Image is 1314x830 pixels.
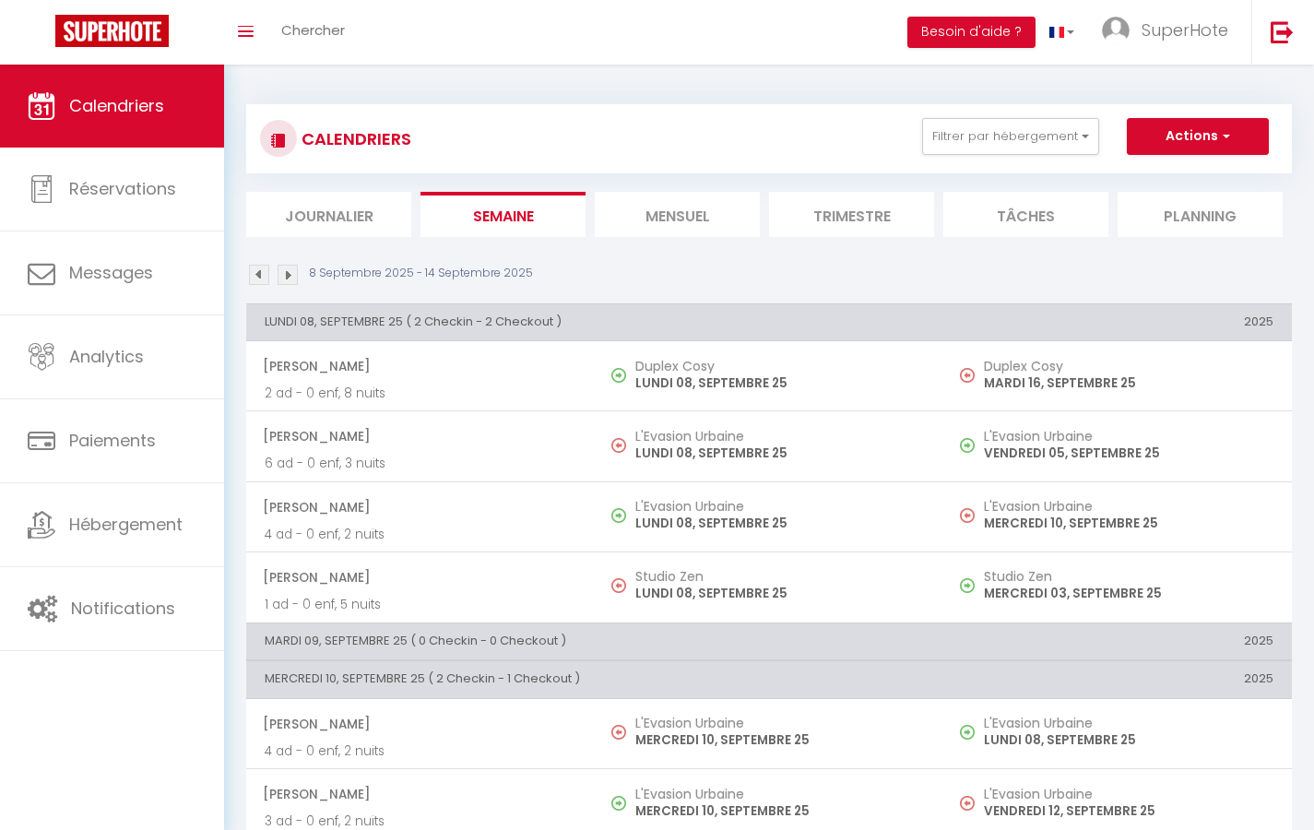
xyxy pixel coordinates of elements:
h5: L'Evasion Urbaine [635,429,925,444]
h5: Duplex Cosy [984,359,1273,373]
button: Filtrer par hébergement [922,118,1099,155]
span: [PERSON_NAME] [263,419,576,454]
p: LUNDI 08, SEPTEMBRE 25 [635,514,925,533]
img: ... [1102,17,1130,44]
span: [PERSON_NAME] [263,560,576,595]
span: Notifications [71,597,175,620]
th: 2025 [943,303,1292,340]
th: MERCREDI 10, SEPTEMBRE 25 ( 2 Checkin - 1 Checkout ) [246,661,943,698]
p: VENDREDI 12, SEPTEMBRE 25 [984,801,1273,821]
th: 2025 [943,661,1292,698]
p: MERCREDI 03, SEPTEMBRE 25 [984,584,1273,603]
img: NO IMAGE [611,725,626,740]
p: MERCREDI 10, SEPTEMBRE 25 [635,801,925,821]
img: NO IMAGE [960,725,975,740]
p: LUNDI 08, SEPTEMBRE 25 [984,730,1273,750]
span: Messages [69,261,153,284]
span: SuperHote [1142,18,1228,41]
span: Réservations [69,177,176,200]
span: Chercher [281,20,345,40]
h5: L'Evasion Urbaine [984,787,1273,801]
p: MARDI 16, SEPTEMBRE 25 [984,373,1273,393]
li: Tâches [943,192,1108,237]
p: MERCREDI 10, SEPTEMBRE 25 [635,730,925,750]
span: Calendriers [69,94,164,117]
img: NO IMAGE [960,796,975,811]
th: LUNDI 08, SEPTEMBRE 25 ( 2 Checkin - 2 Checkout ) [246,303,943,340]
p: LUNDI 08, SEPTEMBRE 25 [635,373,925,393]
h5: Studio Zen [984,569,1273,584]
img: logout [1271,20,1294,43]
button: Besoin d'aide ? [907,17,1036,48]
h5: L'Evasion Urbaine [984,499,1273,514]
p: LUNDI 08, SEPTEMBRE 25 [635,584,925,603]
li: Trimestre [769,192,934,237]
span: Analytics [69,345,144,368]
p: LUNDI 08, SEPTEMBRE 25 [635,444,925,463]
p: 4 ad - 0 enf, 2 nuits [265,741,576,761]
span: Hébergement [69,513,183,536]
p: 4 ad - 0 enf, 2 nuits [265,525,576,544]
h5: L'Evasion Urbaine [635,499,925,514]
p: MERCREDI 10, SEPTEMBRE 25 [984,514,1273,533]
p: 1 ad - 0 enf, 5 nuits [265,595,576,614]
th: MARDI 09, SEPTEMBRE 25 ( 0 Checkin - 0 Checkout ) [246,622,943,659]
h5: L'Evasion Urbaine [635,787,925,801]
h3: CALENDRIERS [297,118,411,160]
img: NO IMAGE [960,578,975,593]
span: [PERSON_NAME] [263,777,576,812]
img: Super Booking [55,15,169,47]
p: 6 ad - 0 enf, 3 nuits [265,454,576,473]
span: [PERSON_NAME] [263,706,576,741]
li: Mensuel [595,192,760,237]
h5: Duplex Cosy [635,359,925,373]
h5: Studio Zen [635,569,925,584]
p: VENDREDI 05, SEPTEMBRE 25 [984,444,1273,463]
img: NO IMAGE [960,438,975,453]
li: Planning [1118,192,1283,237]
img: NO IMAGE [611,578,626,593]
span: Paiements [69,429,156,452]
p: 2 ad - 0 enf, 8 nuits [265,384,576,403]
h5: L'Evasion Urbaine [984,716,1273,730]
h5: L'Evasion Urbaine [984,429,1273,444]
th: 2025 [943,622,1292,659]
img: NO IMAGE [611,438,626,453]
li: Journalier [246,192,411,237]
p: 8 Septembre 2025 - 14 Septembre 2025 [309,265,533,282]
img: NO IMAGE [960,368,975,383]
span: [PERSON_NAME] [263,490,576,525]
span: [PERSON_NAME] [263,349,576,384]
img: NO IMAGE [960,508,975,523]
h5: L'Evasion Urbaine [635,716,925,730]
button: Ouvrir le widget de chat LiveChat [15,7,70,63]
li: Semaine [420,192,586,237]
button: Actions [1127,118,1269,155]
